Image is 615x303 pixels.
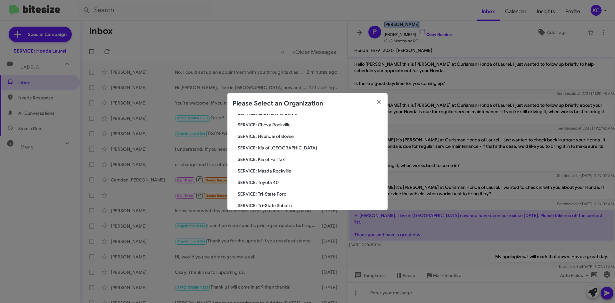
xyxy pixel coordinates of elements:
span: SERVICE: Toyota 40 [238,179,382,186]
span: SERVICE: Hyundai of Bowie [238,133,382,139]
span: SERVICE: Kia of Fairfax [238,156,382,163]
span: SERVICE: Tri-State Subaru [238,202,382,209]
span: SERVICE: Tri-State Ford [238,191,382,197]
span: SERVICE: Mazda Rockville [238,168,382,174]
span: SERVICE: Kia of [GEOGRAPHIC_DATA] [238,145,382,151]
span: SERVICE: Chevy Rockville [238,122,382,128]
h2: Please Select an Organization [233,98,323,109]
